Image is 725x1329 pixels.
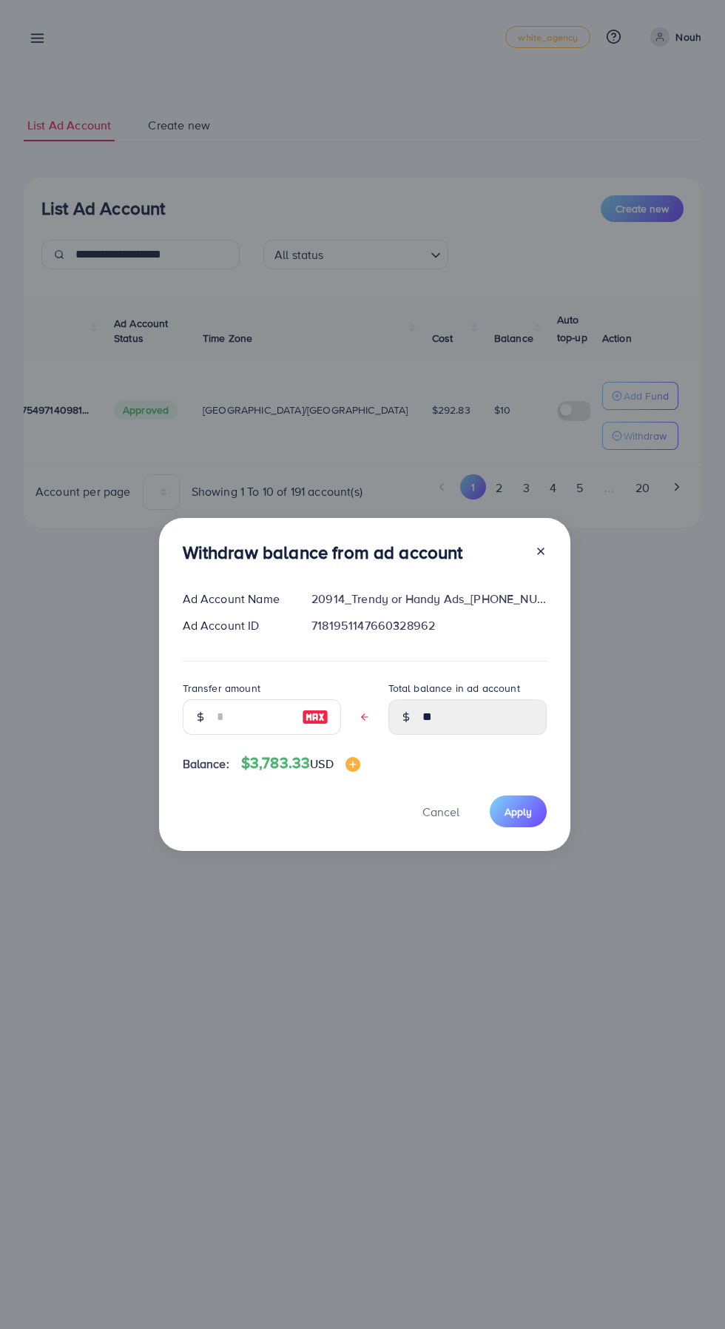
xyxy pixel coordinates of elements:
img: image [302,708,328,726]
label: Transfer amount [183,681,260,696]
h4: $3,783.33 [241,754,360,773]
label: Total balance in ad account [388,681,520,696]
div: Ad Account Name [171,591,300,608]
img: image [345,757,360,772]
span: Apply [505,804,532,819]
span: Balance: [183,756,229,773]
button: Cancel [404,795,478,827]
span: USD [310,756,333,772]
span: Cancel [422,804,459,820]
div: 20914_Trendy or Handy Ads_[PHONE_NUMBER] [300,591,558,608]
div: Ad Account ID [171,617,300,634]
h3: Withdraw balance from ad account [183,542,463,563]
div: 7181951147660328962 [300,617,558,634]
button: Apply [490,795,547,827]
